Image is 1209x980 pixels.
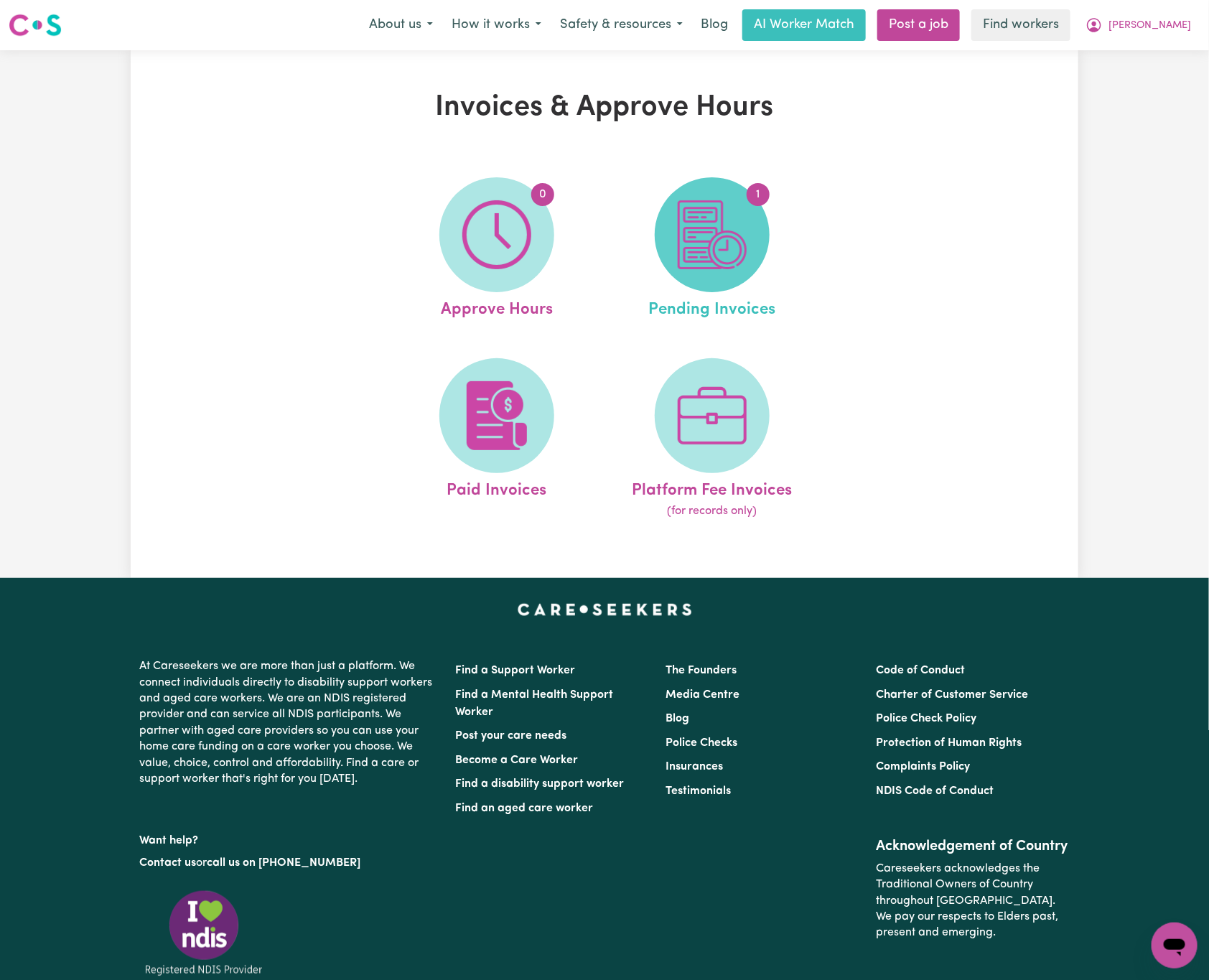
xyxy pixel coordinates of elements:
h2: Acknowledgement of Country [877,838,1070,855]
a: Contact us [139,857,196,869]
a: Become a Care Worker [455,755,578,766]
a: Blog [692,9,737,41]
a: Police Checks [666,737,737,749]
a: Blog [666,713,689,724]
a: Police Check Policy [877,713,977,724]
a: Find a Mental Health Support Worker [455,689,613,718]
a: Testimonials [666,785,731,797]
a: Insurances [666,761,723,773]
span: Approve Hours [441,292,553,322]
iframe: Button to launch messaging window [1152,923,1198,969]
span: Paid Invoices [447,473,546,503]
span: 0 [531,183,554,206]
a: Media Centre [666,689,739,701]
a: Protection of Human Rights [877,737,1022,749]
a: Post a job [877,9,960,41]
a: Careseekers logo [9,9,62,42]
span: (for records only) [667,503,757,520]
a: The Founders [666,665,737,676]
a: Paid Invoices [393,358,600,521]
a: Careseekers home page [518,604,692,615]
a: Complaints Policy [877,761,971,773]
a: Post your care needs [455,730,566,742]
a: Find workers [971,9,1070,41]
p: or [139,849,438,877]
p: Want help? [139,827,438,849]
a: NDIS Code of Conduct [877,785,994,797]
img: Careseekers logo [9,12,62,38]
button: My Account [1076,10,1200,40]
a: Charter of Customer Service [877,689,1029,701]
button: About us [360,10,442,40]
a: Find a disability support worker [455,778,624,790]
span: Platform Fee Invoices [632,473,792,503]
button: Safety & resources [551,10,692,40]
a: AI Worker Match [742,9,866,41]
h1: Invoices & Approve Hours [297,90,912,125]
a: Platform Fee Invoices(for records only) [609,358,816,521]
a: Approve Hours [393,177,600,322]
a: Find an aged care worker [455,803,593,814]
span: [PERSON_NAME] [1108,18,1191,34]
img: Registered NDIS provider [139,888,269,978]
button: How it works [442,10,551,40]
span: Pending Invoices [648,292,775,322]
span: 1 [747,183,770,206]
p: Careseekers acknowledges the Traditional Owners of Country throughout [GEOGRAPHIC_DATA]. We pay o... [877,855,1070,947]
a: Pending Invoices [609,177,816,322]
a: call us on [PHONE_NUMBER] [207,857,360,869]
a: Code of Conduct [877,665,966,676]
p: At Careseekers we are more than just a platform. We connect individuals directly to disability su... [139,653,438,793]
a: Find a Support Worker [455,665,575,676]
